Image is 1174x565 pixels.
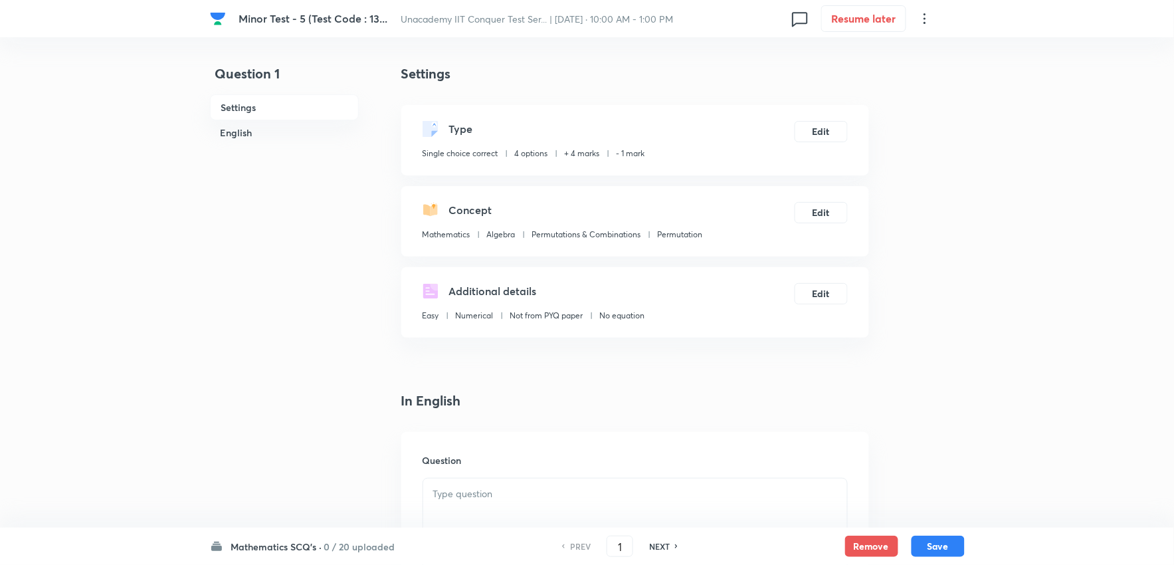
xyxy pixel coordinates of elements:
span: Unacademy IIT Conquer Test Ser... | [DATE] · 10:00 AM - 1:00 PM [401,13,673,25]
h6: Mathematics SCQ's · [231,540,322,554]
h4: In English [401,391,869,411]
p: + 4 marks [565,148,600,160]
button: Resume later [821,5,906,32]
p: Single choice correct [423,148,498,160]
h6: 0 / 20 uploaded [324,540,395,554]
p: 4 options [515,148,548,160]
h4: Settings [401,64,869,84]
h6: NEXT [649,540,670,552]
p: Mathematics [423,229,470,241]
h6: Question [423,453,848,467]
h5: Additional details [449,283,537,299]
h5: Type [449,121,473,137]
p: No equation [600,310,645,322]
a: Company Logo [210,11,229,27]
button: Edit [795,283,848,304]
button: Remove [845,536,898,557]
p: Algebra [487,229,516,241]
button: Edit [795,202,848,223]
h4: Question 1 [210,64,359,94]
img: questionType.svg [423,121,439,137]
p: Permutations & Combinations [532,229,641,241]
p: Permutation [658,229,703,241]
h6: English [210,120,359,145]
p: Easy [423,310,439,322]
p: Numerical [456,310,494,322]
button: Save [912,536,965,557]
img: questionDetails.svg [423,283,439,299]
h6: PREV [570,540,591,552]
h6: Settings [210,94,359,120]
img: questionConcept.svg [423,202,439,218]
h5: Concept [449,202,492,218]
button: Edit [795,121,848,142]
span: Minor Test - 5 (Test Code : 13... [239,11,387,25]
img: Company Logo [210,11,226,27]
p: - 1 mark [617,148,645,160]
p: Not from PYQ paper [510,310,583,322]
